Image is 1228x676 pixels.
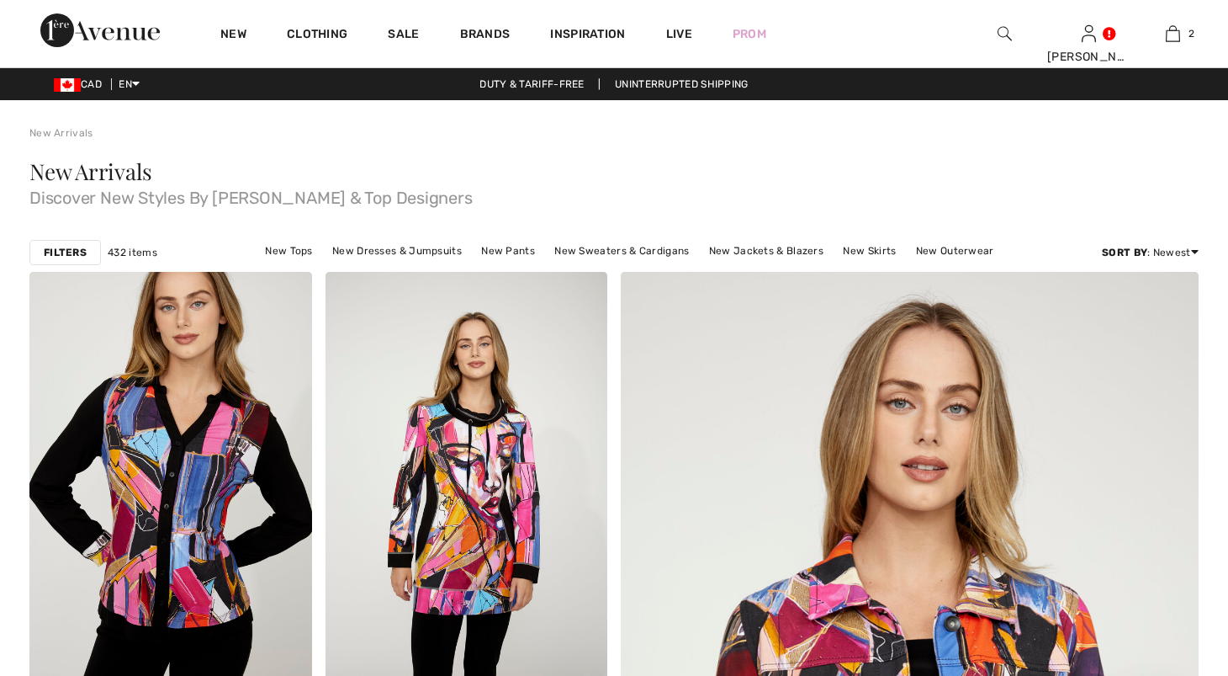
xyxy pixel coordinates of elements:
[666,25,692,43] a: Live
[1102,247,1147,258] strong: Sort By
[546,240,697,262] a: New Sweaters & Cardigans
[287,27,347,45] a: Clothing
[834,240,904,262] a: New Skirts
[54,78,109,90] span: CAD
[1047,48,1130,66] div: [PERSON_NAME]
[1121,550,1211,592] iframe: Opens a widget where you can chat to one of our agents
[998,24,1012,44] img: search the website
[40,13,160,47] img: 1ère Avenue
[44,245,87,260] strong: Filters
[220,27,246,45] a: New
[119,78,140,90] span: EN
[1102,245,1199,260] div: : Newest
[1082,25,1096,41] a: Sign In
[733,25,766,43] a: Prom
[29,183,1199,206] span: Discover New Styles By [PERSON_NAME] & Top Designers
[29,157,151,186] span: New Arrivals
[908,240,1003,262] a: New Outerwear
[1131,24,1214,44] a: 2
[1188,26,1194,41] span: 2
[701,240,832,262] a: New Jackets & Blazers
[108,245,157,260] span: 432 items
[473,240,543,262] a: New Pants
[550,27,625,45] span: Inspiration
[54,78,81,92] img: Canadian Dollar
[388,27,419,45] a: Sale
[1166,24,1180,44] img: My Bag
[257,240,320,262] a: New Tops
[1082,24,1096,44] img: My Info
[460,27,511,45] a: Brands
[29,127,93,139] a: New Arrivals
[324,240,470,262] a: New Dresses & Jumpsuits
